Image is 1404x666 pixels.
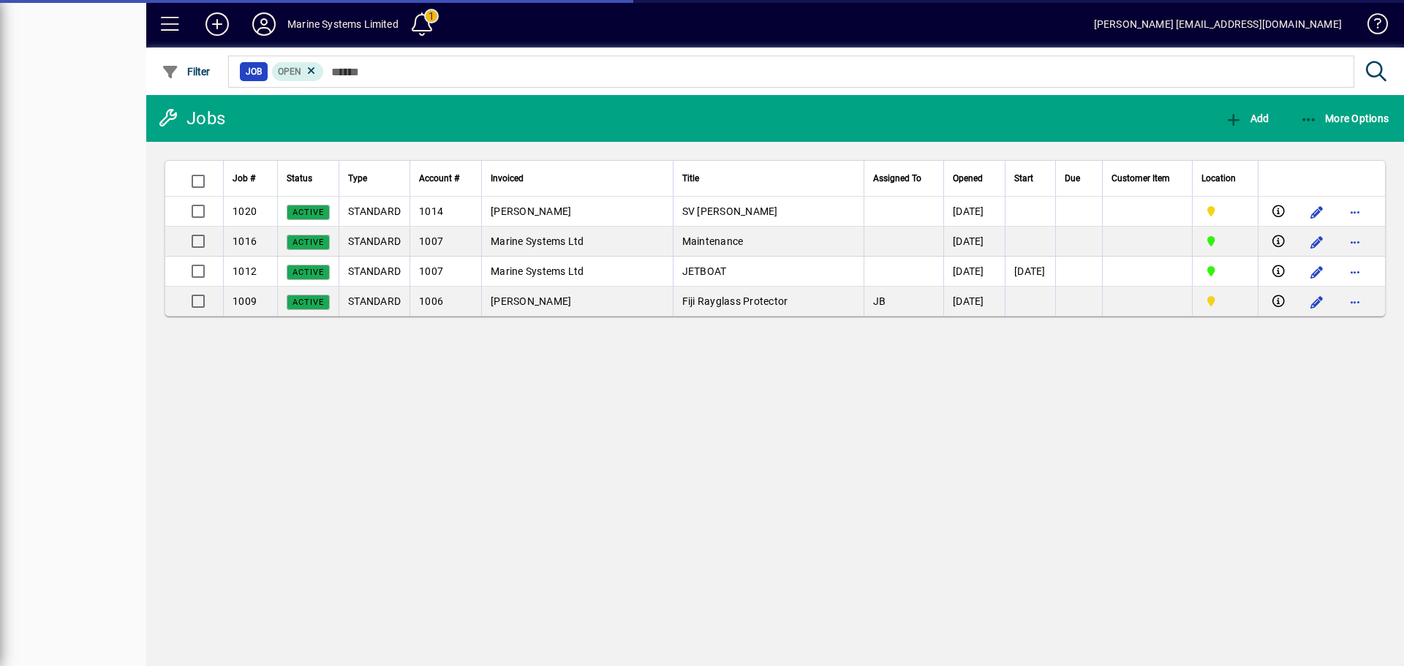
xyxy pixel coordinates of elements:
[233,205,257,217] span: 1020
[873,170,921,186] span: Assigned To
[1201,170,1249,186] div: Location
[278,67,301,77] span: Open
[233,295,257,307] span: 1009
[348,170,367,186] span: Type
[272,62,324,81] mat-chip: Open Status: Open
[491,170,664,186] div: Invoiced
[491,235,584,247] span: Marine Systems Ltd
[348,295,401,307] span: STANDARD
[292,238,324,247] span: Active
[419,265,443,277] span: 1007
[1201,170,1236,186] span: Location
[1014,170,1046,186] div: Start
[348,265,401,277] span: STANDARD
[943,197,1005,227] td: [DATE]
[1111,170,1170,186] span: Customer Item
[287,170,312,186] span: Status
[682,235,744,247] span: Maintenance
[1305,260,1329,284] button: Edit
[419,295,443,307] span: 1006
[419,170,472,186] div: Account #
[1014,170,1033,186] span: Start
[1065,170,1093,186] div: Due
[348,235,401,247] span: STANDARD
[419,170,459,186] span: Account #
[419,205,443,217] span: 1014
[1356,3,1386,50] a: Knowledge Base
[1305,200,1329,224] button: Edit
[682,205,778,217] span: SV [PERSON_NAME]
[953,170,996,186] div: Opened
[491,205,571,217] span: [PERSON_NAME]
[292,208,324,217] span: Active
[419,235,443,247] span: 1007
[1201,203,1249,219] span: Pacific Islands
[491,265,584,277] span: Marine Systems Ltd
[873,170,935,186] div: Assigned To
[943,257,1005,287] td: [DATE]
[682,295,788,307] span: Fiji Rayglass Protector
[491,170,524,186] span: Invoiced
[158,58,214,85] button: Filter
[1343,230,1367,254] button: More options
[491,295,571,307] span: [PERSON_NAME]
[953,170,983,186] span: Opened
[157,107,225,130] div: Jobs
[1343,200,1367,224] button: More options
[292,298,324,307] span: Active
[1297,105,1393,132] button: More Options
[1305,230,1329,254] button: Edit
[233,265,257,277] span: 1012
[194,11,241,37] button: Add
[233,235,257,247] span: 1016
[1201,233,1249,249] span: Waikato
[873,295,886,307] span: JB
[233,170,255,186] span: Job #
[241,11,287,37] button: Profile
[1221,105,1272,132] button: Add
[287,12,399,36] div: Marine Systems Limited
[1225,113,1269,124] span: Add
[1201,263,1249,279] span: Waikato
[233,170,268,186] div: Job #
[682,170,699,186] span: Title
[1201,293,1249,309] span: Pacific Islands
[1111,170,1183,186] div: Customer Item
[292,268,324,277] span: Active
[348,205,401,217] span: STANDARD
[1343,260,1367,284] button: More options
[1343,290,1367,314] button: More options
[246,64,262,79] span: Job
[1300,113,1389,124] span: More Options
[162,66,211,77] span: Filter
[943,287,1005,316] td: [DATE]
[943,227,1005,257] td: [DATE]
[1305,290,1329,314] button: Edit
[1065,170,1080,186] span: Due
[1094,12,1342,36] div: [PERSON_NAME] [EMAIL_ADDRESS][DOMAIN_NAME]
[682,265,727,277] span: JETBOAT
[1005,257,1055,287] td: [DATE]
